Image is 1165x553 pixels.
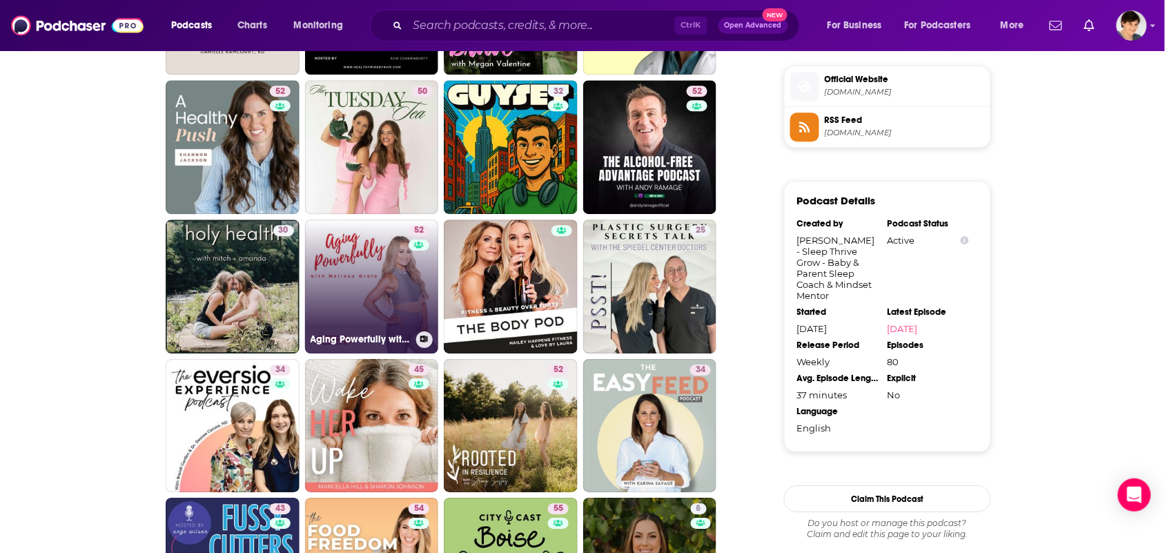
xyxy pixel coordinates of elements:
span: feeds.captivate.fm [825,128,985,138]
button: open menu [284,14,361,37]
a: 45 [305,359,439,493]
div: Podcast Status [888,218,969,229]
a: 52 [583,80,717,214]
a: 52 [270,86,291,97]
h3: Podcast Details [797,194,876,207]
span: 34 [696,363,705,377]
div: Open Intercom Messenger [1118,478,1151,512]
span: Ctrl K [675,17,707,35]
span: Do you host or manage this podcast? [784,518,991,529]
span: 34 [275,363,285,377]
span: 54 [414,502,424,516]
div: Avg. Episode Length [797,373,879,384]
a: RSS Feed[DOMAIN_NAME] [790,113,985,142]
div: Claim and edit this page to your liking. [784,518,991,540]
a: 30 [273,225,294,236]
span: 45 [414,363,424,377]
a: Show notifications dropdown [1079,14,1100,37]
span: 52 [414,224,424,237]
button: open menu [161,14,230,37]
a: [DATE] [888,323,969,334]
span: Monitoring [294,16,343,35]
a: 34 [583,359,717,493]
div: Started [797,307,879,318]
a: 45 [409,365,429,376]
div: Explicit [888,373,969,384]
span: 30 [279,224,288,237]
span: 8 [696,502,701,516]
button: open menu [818,14,899,37]
div: Release Period [797,340,879,351]
a: 55 [548,503,569,514]
span: 52 [554,363,563,377]
span: 50 [418,85,427,99]
div: [PERSON_NAME] - Sleep Thrive Grow - Baby & Parent Sleep Coach & Mindset Mentor [797,235,879,301]
span: Podcasts [171,16,212,35]
span: sleepthrivegrow.com [825,87,985,97]
a: 52Aging Powerfully with [PERSON_NAME] [305,220,439,353]
a: 43 [270,503,291,514]
a: 34 [166,359,300,493]
div: English [797,423,879,434]
button: Claim This Podcast [784,485,991,512]
div: 37 minutes [797,389,879,400]
div: Active [888,235,969,246]
span: RSS Feed [825,114,985,126]
a: 25 [583,220,717,353]
button: open menu [991,14,1041,37]
div: Language [797,406,879,417]
a: 50 [412,86,433,97]
span: 32 [554,85,563,99]
a: 52 [548,365,569,376]
a: 52 [409,225,429,236]
span: 43 [275,502,285,516]
a: 34 [270,365,291,376]
a: 8 [691,503,707,514]
a: 54 [409,503,429,514]
span: Official Website [825,73,985,86]
div: Weekly [797,356,879,367]
span: Open Advanced [725,22,782,29]
div: Created by [797,218,879,229]
button: open menu [896,14,991,37]
span: 25 [696,224,705,237]
span: Logged in as bethwouldknow [1117,10,1147,41]
a: Official Website[DOMAIN_NAME] [790,72,985,101]
button: Open AdvancedNew [718,17,788,34]
a: 34 [690,365,711,376]
span: Charts [237,16,267,35]
span: New [763,8,787,21]
a: 50 [305,80,439,214]
span: 52 [275,85,285,99]
button: Show Info [961,235,969,246]
span: 52 [692,85,702,99]
span: More [1001,16,1024,35]
h3: Aging Powerfully with [PERSON_NAME] [311,333,411,345]
img: User Profile [1117,10,1147,41]
button: Show profile menu [1117,10,1147,41]
span: 55 [554,502,563,516]
a: 52 [166,80,300,214]
a: 25 [690,225,711,236]
a: 32 [548,86,569,97]
div: [DATE] [797,323,879,334]
div: Episodes [888,340,969,351]
a: 30 [166,220,300,353]
div: Latest Episode [888,307,969,318]
a: 52 [687,86,707,97]
div: Search podcasts, credits, & more... [383,10,813,41]
span: For Business [828,16,882,35]
div: 80 [888,356,969,367]
a: 32 [444,80,578,214]
input: Search podcasts, credits, & more... [408,14,675,37]
div: No [888,389,969,400]
img: Podchaser - Follow, Share and Rate Podcasts [11,12,144,39]
a: Charts [228,14,275,37]
a: 52 [444,359,578,493]
span: For Podcasters [905,16,971,35]
a: Show notifications dropdown [1044,14,1068,37]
